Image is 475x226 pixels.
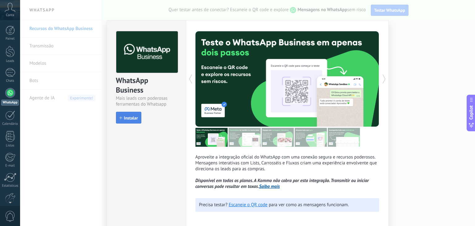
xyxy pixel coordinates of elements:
[259,184,280,189] a: Saiba mais
[295,128,327,147] img: tour_image_58a1c38c4dee0ce492f4b60cdcddf18a.png
[199,202,228,208] span: Precisa testar?
[116,112,141,124] button: Instalar
[1,59,19,63] div: Leads
[1,184,19,188] div: Estatísticas
[6,13,14,17] span: Conta
[124,116,138,120] span: Instalar
[328,128,360,147] img: tour_image_46dcd16e2670e67c1b8e928eefbdcce9.png
[116,95,177,107] div: Mais leads com poderosas ferramentas do Whatsapp
[229,202,267,208] a: Escaneie o QR code
[1,79,19,83] div: Chats
[229,128,261,147] img: tour_image_6cf6297515b104f916d063e49aae351c.png
[468,106,474,120] span: Copilot
[116,31,178,73] img: logo_main.png
[1,164,19,168] div: E-mail
[1,37,19,41] div: Painel
[195,178,369,189] i: Disponível em todos os planos. A Kommo não cobra por esta integração. Transmitir ou iniciar conve...
[1,144,19,148] div: Listas
[1,122,19,126] div: Calendário
[195,154,379,189] p: Aproveite a integração oficial do WhatsApp com uma conexão segura e recursos poderosos. Mensagens...
[195,128,228,147] img: tour_image_af96a8ccf0f3a66e7f08a429c7d28073.png
[1,100,19,106] div: WhatsApp
[269,202,349,208] span: para ver como as mensagens funcionam.
[262,128,294,147] img: tour_image_87c31d5c6b42496d4b4f28fbf9d49d2b.png
[116,76,177,95] div: WhatsApp Business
